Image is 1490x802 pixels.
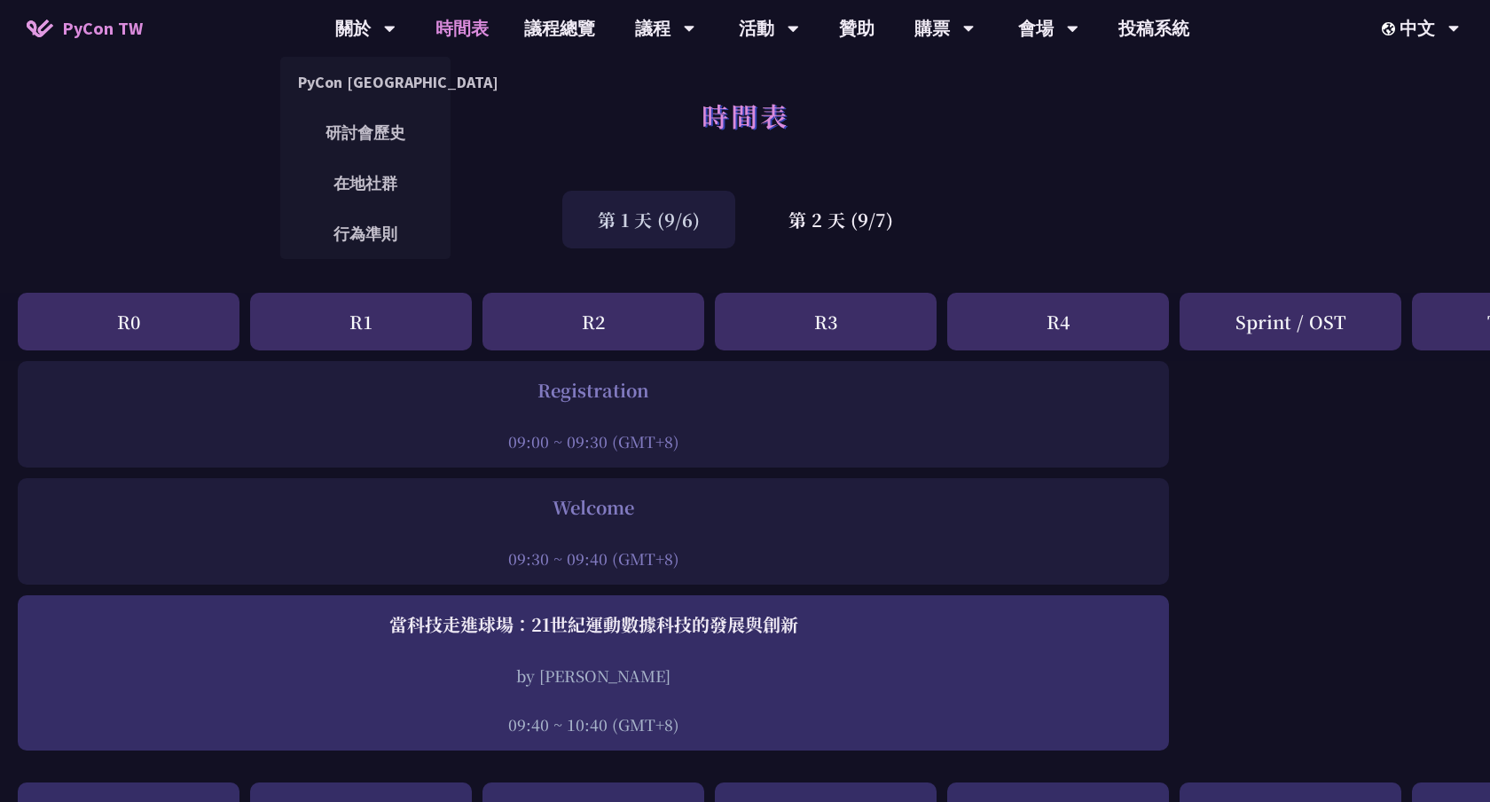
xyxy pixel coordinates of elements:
div: R3 [715,293,937,350]
img: Home icon of PyCon TW 2025 [27,20,53,37]
a: PyCon [GEOGRAPHIC_DATA] [280,61,451,103]
a: 研討會歷史 [280,112,451,153]
a: 行為準則 [280,213,451,255]
div: 第 1 天 (9/6) [562,191,735,248]
a: 在地社群 [280,162,451,204]
div: Sprint / OST [1180,293,1401,350]
div: R0 [18,293,239,350]
div: R1 [250,293,472,350]
div: R2 [482,293,704,350]
a: 當科技走進球場：21世紀運動數據科技的發展與創新 by [PERSON_NAME] 09:40 ~ 10:40 (GMT+8) [27,611,1160,735]
h1: 時間表 [702,89,789,142]
div: 第 2 天 (9/7) [753,191,929,248]
div: Registration [27,377,1160,404]
div: 09:40 ~ 10:40 (GMT+8) [27,713,1160,735]
img: Locale Icon [1382,22,1400,35]
a: PyCon TW [9,6,161,51]
div: 當科技走進球場：21世紀運動數據科技的發展與創新 [27,611,1160,638]
div: by [PERSON_NAME] [27,664,1160,687]
div: 09:00 ~ 09:30 (GMT+8) [27,430,1160,452]
div: Welcome [27,494,1160,521]
div: R4 [947,293,1169,350]
div: 09:30 ~ 09:40 (GMT+8) [27,547,1160,570]
span: PyCon TW [62,15,143,42]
